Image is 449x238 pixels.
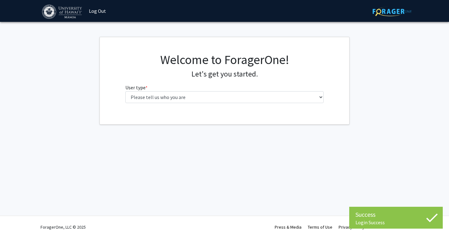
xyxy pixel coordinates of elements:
div: ForagerOne, LLC © 2025 [41,216,86,238]
iframe: Chat [5,210,27,233]
a: Terms of Use [308,224,332,230]
h4: Let's get you started. [125,70,324,79]
h1: Welcome to ForagerOne! [125,52,324,67]
img: ForagerOne Logo [373,7,412,16]
img: University of Hawaiʻi at Mānoa Logo [42,5,83,19]
div: Login Success [355,219,437,226]
div: Success [355,210,437,219]
a: Privacy Policy [339,224,365,230]
label: User type [125,84,147,91]
a: Press & Media [275,224,302,230]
